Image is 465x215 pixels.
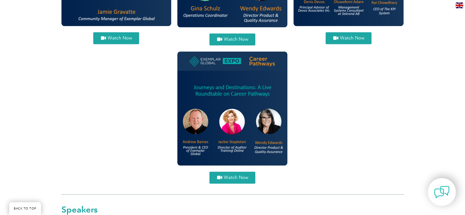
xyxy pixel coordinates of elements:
[93,32,139,44] a: Watch Now
[107,36,132,40] span: Watch Now
[434,184,449,200] img: contact-chat.png
[61,205,404,214] h2: Speakers
[223,37,248,42] span: Watch Now
[209,33,255,45] a: Watch Now
[456,2,463,8] img: en
[340,36,364,40] span: Watch Now
[326,32,371,44] a: Watch Now
[223,175,248,180] span: Watch Now
[9,202,41,215] a: BACK TO TOP
[209,172,255,183] a: Watch Now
